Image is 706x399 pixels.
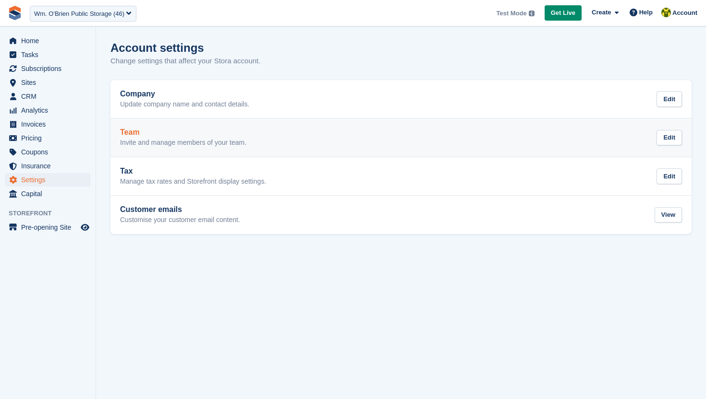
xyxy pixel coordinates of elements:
span: Account [672,8,697,18]
a: menu [5,173,91,187]
span: Invoices [21,117,79,131]
h2: Tax [120,167,266,176]
a: Preview store [79,222,91,233]
span: Pricing [21,131,79,145]
a: menu [5,117,91,131]
a: menu [5,131,91,145]
h2: Company [120,90,249,98]
span: Coupons [21,145,79,159]
h1: Account settings [110,41,204,54]
a: menu [5,221,91,234]
p: Invite and manage members of your team. [120,139,246,147]
span: Pre-opening Site [21,221,79,234]
a: menu [5,145,91,159]
p: Update company name and contact details. [120,100,249,109]
span: Home [21,34,79,47]
a: Tax Manage tax rates and Storefront display settings. Edit [110,157,692,196]
span: Help [639,8,653,17]
span: Settings [21,173,79,187]
img: icon-info-grey-7440780725fd019a000dd9b08b2336e03edf1995a4989e88bcd33f0948082b44.svg [529,11,535,16]
p: Customise your customer email content. [120,216,240,224]
div: Edit [657,168,682,184]
h2: Team [120,128,246,137]
h2: Customer emails [120,205,240,214]
a: menu [5,187,91,200]
span: Sites [21,76,79,89]
span: Create [592,8,611,17]
div: View [655,207,682,223]
div: Edit [657,91,682,107]
div: Wm. O'Brien Public Storage (46) [34,9,124,19]
a: menu [5,34,91,47]
a: menu [5,90,91,103]
span: Capital [21,187,79,200]
a: menu [5,159,91,173]
img: Rob Sweeney [661,8,671,17]
span: Analytics [21,104,79,117]
p: Manage tax rates and Storefront display settings. [120,177,266,186]
a: menu [5,104,91,117]
span: Tasks [21,48,79,61]
span: Storefront [9,209,96,218]
span: Test Mode [496,9,526,18]
a: Customer emails Customise your customer email content. View [110,196,692,234]
a: menu [5,76,91,89]
img: stora-icon-8386f47178a22dfd0bd8f6a31ec36ba5ce8667c1dd55bd0f319d3a0aa187defe.svg [8,6,22,20]
div: Edit [657,130,682,146]
p: Change settings that affect your Stora account. [110,56,260,67]
span: CRM [21,90,79,103]
span: Insurance [21,159,79,173]
a: Get Live [545,5,582,21]
a: menu [5,62,91,75]
a: menu [5,48,91,61]
a: Company Update company name and contact details. Edit [110,80,692,118]
span: Get Live [551,8,575,18]
span: Subscriptions [21,62,79,75]
a: Team Invite and manage members of your team. Edit [110,118,692,157]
